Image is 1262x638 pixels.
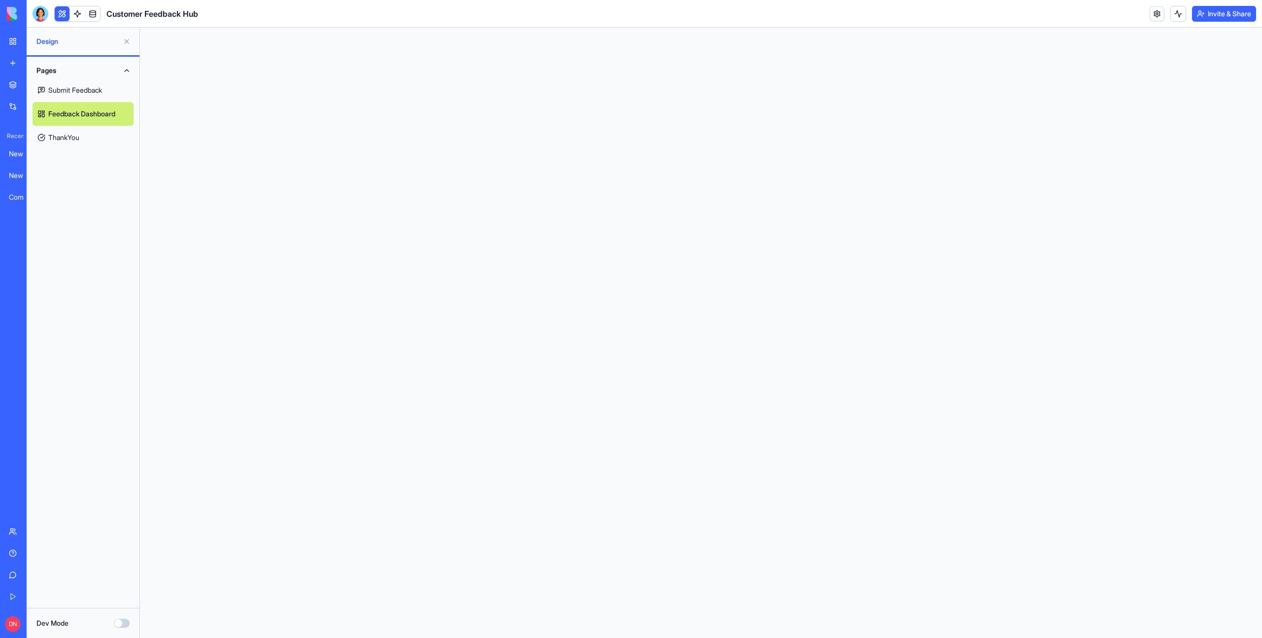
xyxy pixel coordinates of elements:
a: ThankYou [33,126,134,149]
button: Invite & Share [1192,6,1256,22]
a: Competitor Intelligence Hub [3,187,42,207]
span: Design [36,36,119,46]
span: DN [5,616,21,632]
span: Recent [3,132,24,140]
span: Customer Feedback Hub [106,8,198,20]
div: New App [9,149,36,159]
div: Competitor Intelligence Hub [9,192,36,202]
div: New App [9,171,36,180]
a: New App [3,144,42,164]
a: Submit Feedback [33,78,134,102]
img: logo [7,7,68,21]
a: New App [3,166,42,185]
button: Pages [33,63,134,78]
label: Dev Mode [36,618,69,628]
a: Feedback Dashboard [33,102,134,126]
